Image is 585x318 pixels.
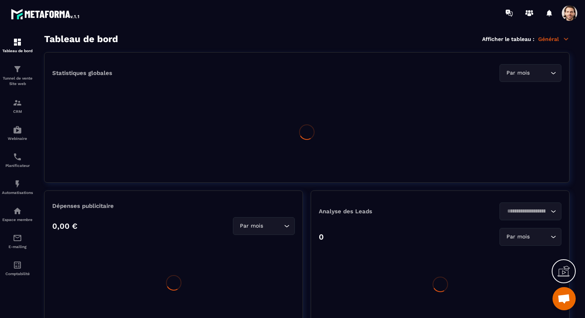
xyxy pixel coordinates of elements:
[531,69,549,77] input: Search for option
[2,190,33,195] p: Automatisations
[2,49,33,53] p: Tableau de bord
[2,109,33,114] p: CRM
[2,255,33,282] a: accountantaccountantComptabilité
[238,222,265,230] span: Par mois
[2,228,33,255] a: emailemailE-mailing
[2,272,33,276] p: Comptabilité
[2,201,33,228] a: automationsautomationsEspace membre
[2,245,33,249] p: E-mailing
[13,98,22,107] img: formation
[13,179,22,189] img: automations
[505,233,531,241] span: Par mois
[52,221,77,231] p: 0,00 €
[505,69,531,77] span: Par mois
[538,36,570,43] p: Général
[499,202,561,220] div: Search for option
[52,70,112,77] p: Statistiques globales
[2,32,33,59] a: formationformationTableau de bord
[13,37,22,47] img: formation
[44,34,118,44] h3: Tableau de bord
[2,92,33,119] a: formationformationCRM
[482,36,534,42] p: Afficher le tableau :
[319,232,324,241] p: 0
[13,233,22,243] img: email
[319,208,440,215] p: Analyse des Leads
[11,7,80,21] img: logo
[499,228,561,246] div: Search for option
[233,217,295,235] div: Search for option
[2,146,33,173] a: schedulerschedulerPlanificateur
[2,76,33,87] p: Tunnel de vente Site web
[2,163,33,168] p: Planificateur
[2,119,33,146] a: automationsautomationsWebinaire
[13,206,22,216] img: automations
[2,218,33,222] p: Espace membre
[13,260,22,270] img: accountant
[52,202,295,209] p: Dépenses publicitaire
[2,136,33,141] p: Webinaire
[2,59,33,92] a: formationformationTunnel de vente Site web
[13,65,22,74] img: formation
[13,152,22,162] img: scheduler
[505,207,549,216] input: Search for option
[499,64,561,82] div: Search for option
[2,173,33,201] a: automationsautomationsAutomatisations
[552,287,576,310] div: Ouvrir le chat
[13,125,22,134] img: automations
[531,233,549,241] input: Search for option
[265,222,282,230] input: Search for option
